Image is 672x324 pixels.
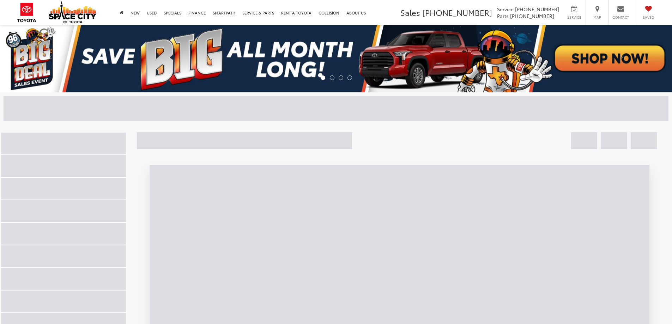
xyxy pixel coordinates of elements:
span: Contact [612,15,629,20]
span: [PHONE_NUMBER] [510,12,554,19]
span: [PHONE_NUMBER] [422,7,492,18]
span: Service [566,15,582,20]
span: Service [497,6,514,13]
span: Saved [641,15,656,20]
span: Map [589,15,605,20]
span: Parts [497,12,509,19]
span: Sales [400,7,420,18]
img: Space City Toyota [49,1,96,23]
span: [PHONE_NUMBER] [515,6,559,13]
